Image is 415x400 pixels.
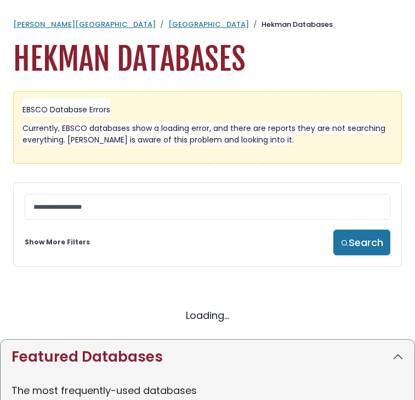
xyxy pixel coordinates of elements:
li: Hekman Databases [249,19,333,30]
p: The most frequently-used databases [12,383,403,398]
button: Search [333,230,390,255]
span: EBSCO Database Errors [22,104,110,115]
a: [PERSON_NAME][GEOGRAPHIC_DATA] [13,19,156,30]
h1: Hekman Databases [13,41,402,78]
input: Search database by title or keyword [25,194,390,220]
span: Currently, EBSCO databases show a loading error, and there are reports they are not searching eve... [22,123,385,145]
button: Featured Databases [1,340,414,374]
nav: breadcrumb [13,19,402,30]
a: [GEOGRAPHIC_DATA] [168,19,249,30]
a: Show More Filters [25,237,90,247]
div: Loading... [13,308,402,323]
